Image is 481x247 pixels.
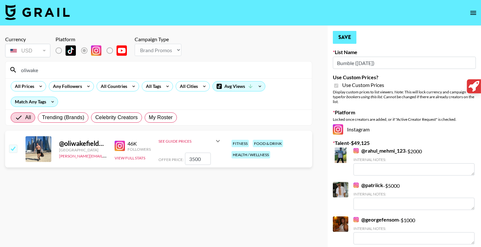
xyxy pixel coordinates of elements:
[353,217,359,222] img: Instagram
[353,182,383,188] a: @patriick
[95,114,138,121] span: Celebrity Creators
[117,45,127,56] img: YouTube
[176,81,199,91] div: All Cities
[17,65,308,75] input: Search by User Name
[135,36,181,43] div: Campaign Type
[5,5,70,20] img: Grail Talent
[66,45,76,56] img: TikTok
[185,153,211,165] input: 2,950
[159,139,214,144] div: See Guide Prices
[231,151,270,158] div: health / wellness
[142,81,162,91] div: All Tags
[353,192,475,196] div: Internal Notes:
[6,45,49,56] div: USD
[159,157,184,162] span: Offer Price:
[467,6,480,19] button: open drawer
[333,124,476,135] div: Instagram
[353,148,359,153] img: Instagram
[5,36,50,43] div: Currency
[353,216,399,223] a: @georgefensom
[5,43,50,59] div: Currency is locked to USD
[333,109,476,116] label: Platform
[333,74,476,81] label: Use Custom Prices?
[353,147,475,176] div: - $ 2000
[333,117,476,122] div: Locked once creators are added, or if "Active Creator Request" is checked.
[59,147,107,152] div: [GEOGRAPHIC_DATA]
[353,216,475,244] div: - $ 1000
[56,36,132,43] div: Platform
[333,31,356,44] button: Save
[253,140,283,147] div: food & drink
[340,94,382,99] em: for bookers using this list
[149,114,173,121] span: My Roster
[59,152,185,158] a: [PERSON_NAME][EMAIL_ADDRESS][PERSON_NAME][DOMAIN_NAME]
[353,226,475,231] div: Internal Notes:
[115,141,125,151] img: Instagram
[353,182,475,210] div: - $ 5000
[56,44,132,57] div: List locked to Instagram.
[353,147,405,154] a: @rahul_mehmi_123
[25,114,31,121] span: All
[59,139,107,147] div: @ oliwakefieldfitness
[11,81,36,91] div: All Prices
[342,82,384,88] span: Use Custom Prices
[333,90,476,104] div: Display custom prices to list viewers. Note: This will lock currency and campaign type . Cannot b...
[159,133,222,149] div: See Guide Prices
[42,114,84,121] span: Trending (Brands)
[333,49,476,55] label: List Name
[49,81,83,91] div: Any Followers
[353,157,475,162] div: Internal Notes:
[91,45,101,56] img: Instagram
[115,156,145,160] button: View Full Stats
[97,81,128,91] div: All Countries
[11,97,58,107] div: Match Any Tags
[333,140,476,146] label: Talent - $ 49,125
[213,81,265,91] div: Avg Views
[231,140,249,147] div: fitness
[128,140,151,147] div: 46K
[333,124,343,135] img: Instagram
[353,183,359,188] img: Instagram
[128,147,151,152] div: Followers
